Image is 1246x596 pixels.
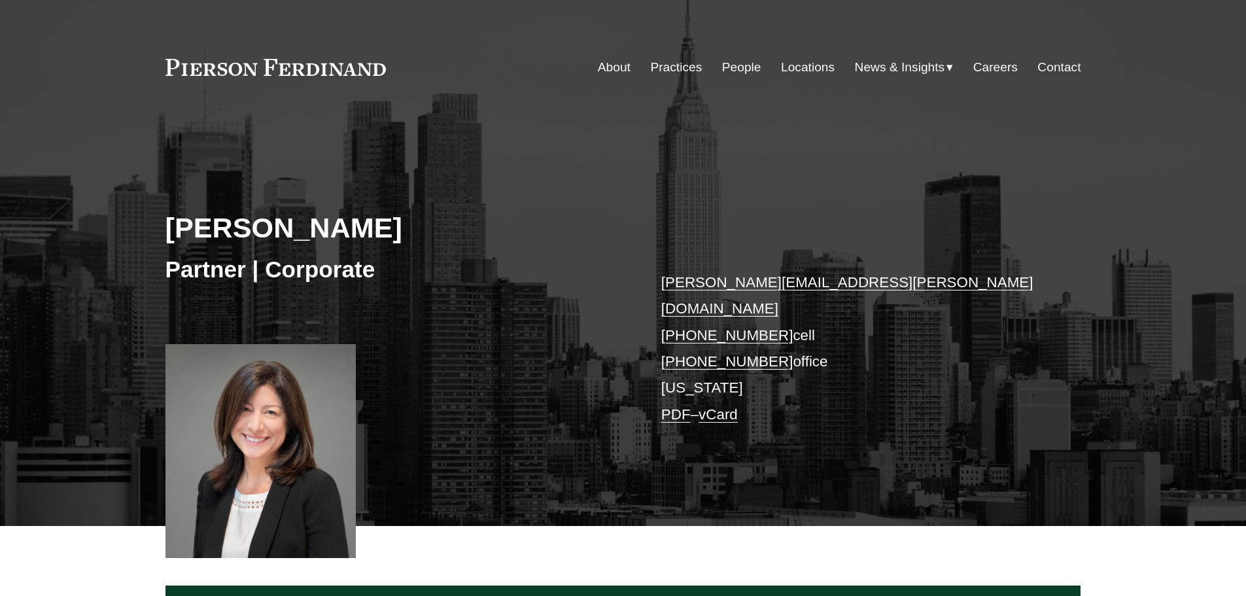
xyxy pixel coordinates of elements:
[661,327,793,343] a: [PHONE_NUMBER]
[973,55,1018,80] a: Careers
[855,55,954,80] a: folder dropdown
[699,406,738,423] a: vCard
[165,211,623,245] h2: [PERSON_NAME]
[855,56,945,79] span: News & Insights
[722,55,761,80] a: People
[1037,55,1081,80] a: Contact
[598,55,631,80] a: About
[661,270,1043,428] p: cell office [US_STATE] –
[661,353,793,370] a: [PHONE_NUMBER]
[781,55,835,80] a: Locations
[661,274,1033,317] a: [PERSON_NAME][EMAIL_ADDRESS][PERSON_NAME][DOMAIN_NAME]
[650,55,702,80] a: Practices
[661,406,691,423] a: PDF
[165,255,623,284] h3: Partner | Corporate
